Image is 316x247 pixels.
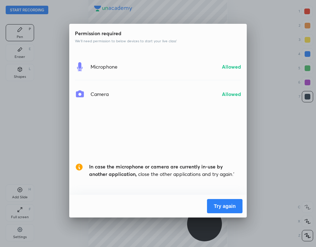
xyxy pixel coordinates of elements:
h4: Microphone [91,63,118,70]
h4: Allowed [222,63,241,70]
span: In case the microphone or camera are currently in-use by another application, [89,163,223,177]
button: Try again [207,199,243,213]
h4: Permission required [75,29,241,37]
span: close the other applications and try again.’ [89,163,241,178]
h4: Camera [91,90,109,98]
h4: Allowed [222,90,241,98]
p: We’ll need permission to below devices to start your live class’ [75,38,241,44]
